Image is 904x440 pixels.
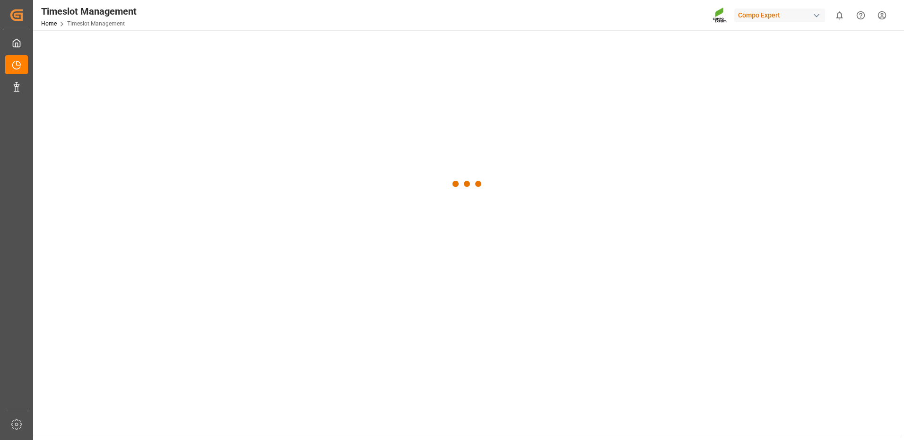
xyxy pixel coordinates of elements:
[41,4,137,18] div: Timeslot Management
[734,6,829,24] button: Compo Expert
[734,8,825,22] div: Compo Expert
[41,20,57,27] a: Home
[713,7,728,24] img: Screenshot%202023-09-29%20at%2010.02.21.png_1712312052.png
[850,5,871,26] button: Help Center
[829,5,850,26] button: show 0 new notifications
